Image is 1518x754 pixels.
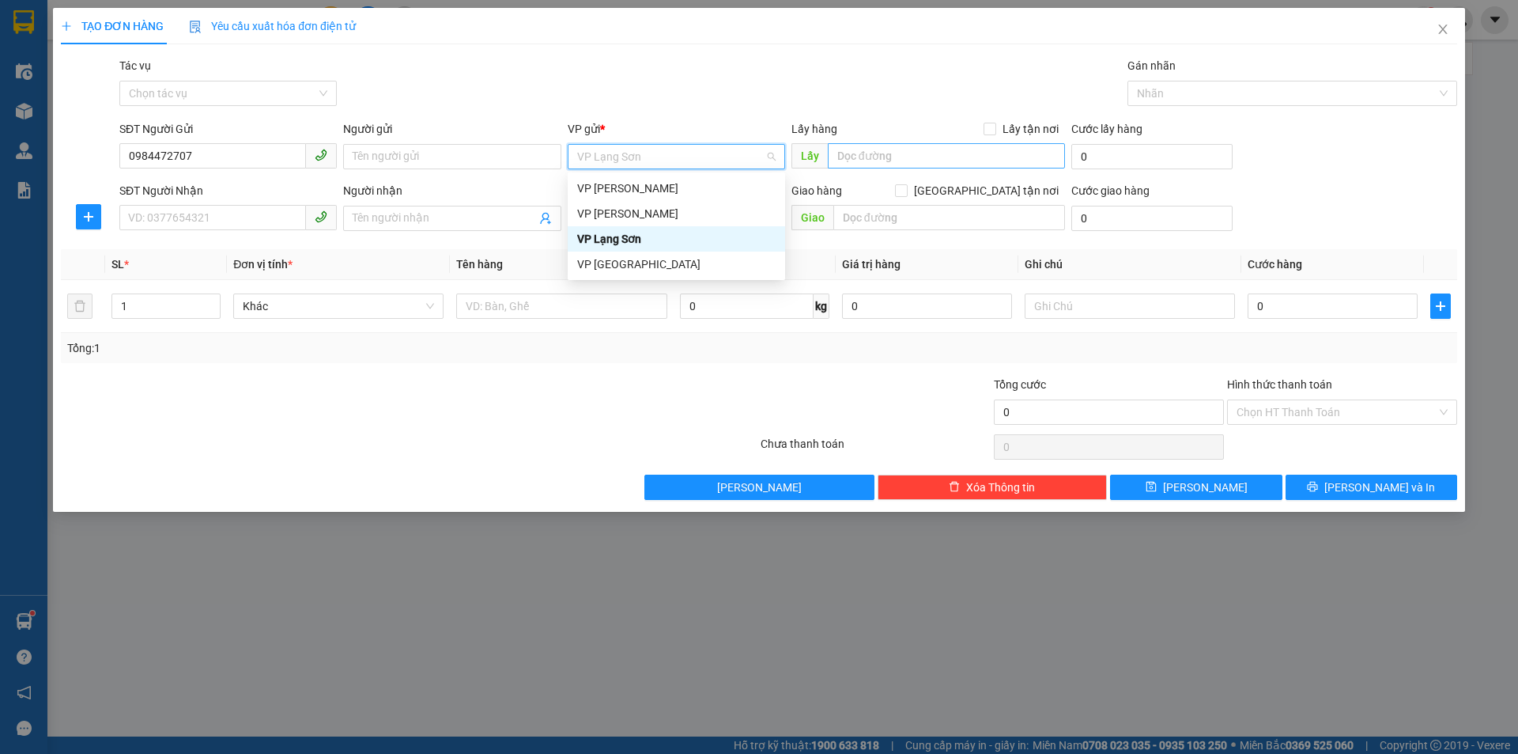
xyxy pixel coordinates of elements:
[1437,23,1449,36] span: close
[1430,294,1451,319] button: plus
[1146,481,1157,494] span: save
[1071,144,1233,169] input: Cước lấy hàng
[119,59,151,72] label: Tác vụ
[243,294,434,318] span: Khác
[1018,249,1241,280] th: Ghi chú
[577,180,776,197] div: VP [PERSON_NAME]
[833,205,1065,230] input: Dọc đường
[1324,479,1435,496] span: [PERSON_NAME] và In
[233,258,293,271] span: Đơn vị tính
[61,21,72,32] span: plus
[577,145,776,169] span: VP Lạng Sơn
[842,294,1012,319] input: 0
[966,479,1035,496] span: Xóa Thông tin
[1127,59,1176,72] label: Gán nhãn
[1071,184,1150,197] label: Cước giao hàng
[119,182,337,199] div: SĐT Người Nhận
[577,230,776,248] div: VP Lạng Sơn
[791,123,837,135] span: Lấy hàng
[539,212,552,225] span: user-add
[343,120,561,138] div: Người gửi
[568,176,785,201] div: VP Cao Bằng
[343,182,561,199] div: Người nhận
[568,226,785,252] div: VP Lạng Sơn
[315,210,327,223] span: phone
[717,479,802,496] span: [PERSON_NAME]
[842,258,901,271] span: Giá trị hàng
[1431,300,1450,313] span: plus
[315,149,327,161] span: phone
[1163,479,1248,496] span: [PERSON_NAME]
[67,294,93,319] button: delete
[1227,378,1332,391] label: Hình thức thanh toán
[791,205,833,230] span: Giao
[568,252,785,277] div: VP Hà Nội
[908,182,1065,199] span: [GEOGRAPHIC_DATA] tận nơi
[1071,123,1142,135] label: Cước lấy hàng
[568,120,785,138] div: VP gửi
[456,258,503,271] span: Tên hàng
[61,20,164,32] span: TẠO ĐƠN HÀNG
[76,204,101,229] button: plus
[1421,8,1465,52] button: Close
[878,475,1108,500] button: deleteXóa Thông tin
[949,481,960,494] span: delete
[568,201,785,226] div: VP Minh Khai
[996,120,1065,138] span: Lấy tận nơi
[189,21,202,33] img: icon
[1248,258,1302,271] span: Cước hàng
[994,378,1046,391] span: Tổng cước
[1025,294,1235,319] input: Ghi Chú
[791,184,842,197] span: Giao hàng
[189,20,356,32] span: Yêu cầu xuất hóa đơn điện tử
[67,339,586,357] div: Tổng: 1
[1307,481,1318,494] span: printer
[77,210,100,223] span: plus
[577,205,776,222] div: VP [PERSON_NAME]
[456,294,666,319] input: VD: Bàn, Ghế
[119,120,337,138] div: SĐT Người Gửi
[644,475,874,500] button: [PERSON_NAME]
[1071,206,1233,231] input: Cước giao hàng
[759,435,992,463] div: Chưa thanh toán
[791,143,828,169] span: Lấy
[577,256,776,273] div: VP [GEOGRAPHIC_DATA]
[828,143,1065,169] input: Dọc đường
[1286,475,1457,500] button: printer[PERSON_NAME] và In
[1110,475,1282,500] button: save[PERSON_NAME]
[814,294,829,319] span: kg
[111,258,124,271] span: SL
